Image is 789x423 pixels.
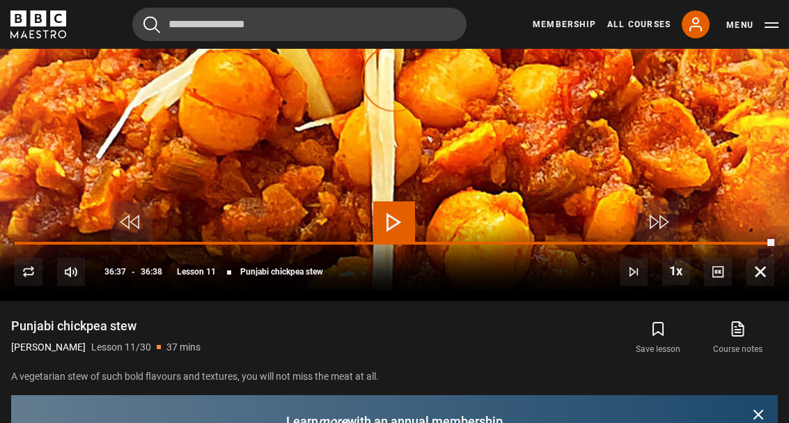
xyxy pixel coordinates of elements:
button: Mute [57,258,85,286]
a: Course notes [698,318,778,358]
span: - [132,267,135,277]
h1: Punjabi chickpea stew [11,318,201,334]
a: All Courses [607,18,671,31]
p: [PERSON_NAME] [11,340,86,355]
span: 36:37 [104,259,126,284]
p: 37 mins [166,340,201,355]
button: Toggle navigation [726,18,779,32]
p: A vegetarian stew of such bold flavours and textures, you will not miss the meat at all. [11,369,778,384]
button: Replay [15,258,42,286]
button: Fullscreen [747,258,774,286]
p: Lesson 11/30 [91,340,151,355]
span: Punjabi chickpea stew [240,268,323,276]
button: Save lesson [618,318,698,358]
button: Submit the search query [143,16,160,33]
a: Membership [533,18,596,31]
svg: BBC Maestro [10,10,66,38]
button: Playback Rate [662,257,690,285]
button: Next Lesson [620,258,648,286]
input: Search [132,8,467,41]
div: Progress Bar [15,242,774,245]
span: Lesson 11 [177,268,216,276]
span: 36:38 [141,259,162,284]
button: Captions [704,258,732,286]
